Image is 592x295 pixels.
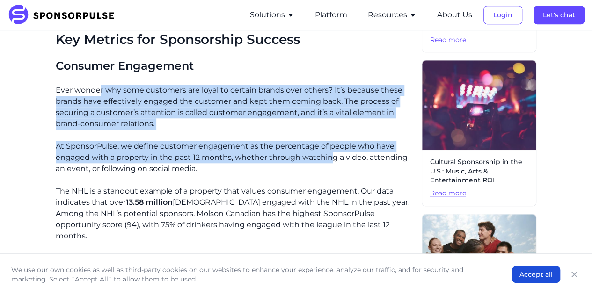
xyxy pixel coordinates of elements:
[534,6,585,24] button: Let's chat
[437,11,472,19] a: About Us
[534,11,585,19] a: Let's chat
[512,266,560,283] button: Accept all
[56,141,415,174] p: At SponsorPulse, we define customer engagement as the percentage of people who have engaged with ...
[368,9,417,21] button: Resources
[315,9,347,21] button: Platform
[315,11,347,19] a: Platform
[437,9,472,21] button: About Us
[11,265,493,284] p: We use our own cookies as well as third-party cookies on our websites to enhance your experience,...
[430,158,528,185] span: Cultural Sponsorship in the U.S.: Music, Arts & Entertainment ROI
[56,32,415,48] h2: Key Metrics for Sponsorship Success
[7,5,121,25] img: SponsorPulse
[430,189,528,198] span: Read more
[126,198,173,207] span: 13.58 million
[483,6,522,24] button: Login
[430,36,528,45] span: Read more
[422,60,536,150] img: Photo by Getty Images from Unsplash
[56,58,415,73] h3: Consumer Engagement
[250,9,294,21] button: Solutions
[422,60,536,206] a: Cultural Sponsorship in the U.S.: Music, Arts & Entertainment ROIRead more
[56,186,415,242] p: The NHL is a standout example of a property that values consumer engagement. Our data indicates t...
[56,85,415,130] p: Ever wonder why some customers are loyal to certain brands over others? It’s because these brands...
[545,250,592,295] iframe: Chat Widget
[483,11,522,19] a: Login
